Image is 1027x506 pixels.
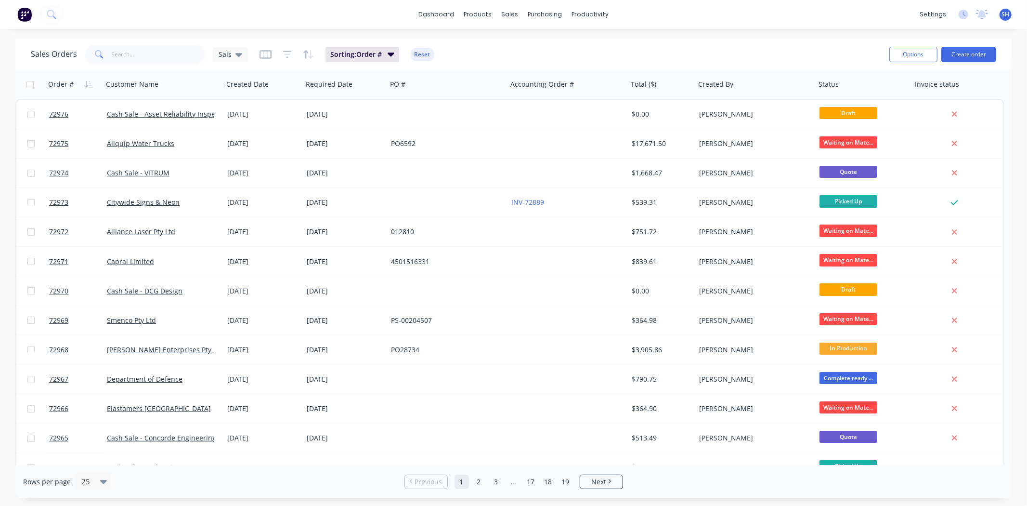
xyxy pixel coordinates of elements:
[49,217,107,246] a: 72972
[819,107,877,119] span: Draft
[107,404,211,413] a: Elastomers [GEOGRAPHIC_DATA]
[49,374,68,384] span: 72967
[567,7,613,22] div: productivity
[511,198,544,207] a: INV-72889
[307,374,383,384] div: [DATE]
[227,227,299,237] div: [DATE]
[632,463,689,472] div: $2,510.20
[49,100,107,129] a: 72976
[632,374,689,384] div: $790.75
[819,254,877,266] span: Waiting on Mate...
[107,168,169,177] a: Cash Sale - VITRUM
[307,286,383,296] div: [DATE]
[107,374,182,384] a: Department of Defence
[915,80,959,89] div: Invoice status
[227,374,299,384] div: [DATE]
[227,168,299,178] div: [DATE]
[401,475,627,489] ul: Pagination
[107,463,185,472] a: Cash Sale - Zeal Projects
[632,198,689,207] div: $539.31
[307,433,383,443] div: [DATE]
[591,477,606,487] span: Next
[699,198,806,207] div: [PERSON_NAME]
[227,345,299,355] div: [DATE]
[49,129,107,158] a: 72975
[819,283,877,295] span: Draft
[227,463,299,472] div: [DATE]
[819,136,877,148] span: Waiting on Mate...
[819,401,877,413] span: Waiting on Mate...
[819,313,877,325] span: Waiting on Mate...
[49,277,107,306] a: 72970
[49,286,68,296] span: 72970
[632,433,689,443] div: $513.49
[632,227,689,237] div: $751.72
[226,80,269,89] div: Created Date
[49,227,68,237] span: 72972
[459,7,496,22] div: products
[107,227,175,236] a: Alliance Laser Pty Ltd
[227,316,299,325] div: [DATE]
[227,257,299,266] div: [DATE]
[699,227,806,237] div: [PERSON_NAME]
[107,345,223,354] a: [PERSON_NAME] Enterprises Pty Ltd
[49,306,107,335] a: 72969
[699,109,806,119] div: [PERSON_NAME]
[49,463,68,472] span: 72964
[307,168,383,178] div: [DATE]
[819,195,877,207] span: Picked Up
[219,49,232,59] span: Sals
[489,475,504,489] a: Page 3
[49,365,107,394] a: 72967
[699,316,806,325] div: [PERSON_NAME]
[49,433,68,443] span: 72965
[699,345,806,355] div: [PERSON_NAME]
[632,286,689,296] div: $0.00
[699,374,806,384] div: [PERSON_NAME]
[699,168,806,178] div: [PERSON_NAME]
[107,198,180,207] a: Citywide Signs & Neon
[698,80,733,89] div: Created By
[819,166,877,178] span: Quote
[699,286,806,296] div: [PERSON_NAME]
[632,404,689,413] div: $364.90
[49,109,68,119] span: 72976
[699,433,806,443] div: [PERSON_NAME]
[49,159,107,187] a: 72974
[107,316,156,325] a: Smenco Pty Ltd
[49,198,68,207] span: 72973
[819,80,839,89] div: Status
[306,80,352,89] div: Required Date
[411,48,434,61] button: Reset
[49,335,107,364] a: 72968
[307,316,383,325] div: [DATE]
[112,45,206,64] input: Search...
[511,463,544,472] a: INV-72883
[889,47,937,62] button: Options
[405,477,447,487] a: Previous page
[699,463,806,472] div: [PERSON_NAME]
[107,109,234,119] a: Cash Sale - Asset Reliability Inspections
[227,404,299,413] div: [DATE]
[49,316,68,325] span: 72969
[307,463,383,472] div: [DATE]
[414,7,459,22] a: dashboard
[325,47,399,62] button: Sorting:Order #
[391,227,498,237] div: 012810
[580,477,623,487] a: Next page
[472,475,486,489] a: Page 2
[31,50,77,59] h1: Sales Orders
[227,433,299,443] div: [DATE]
[107,286,182,295] a: Cash Sale - DCG Design
[49,257,68,266] span: 72971
[523,7,567,22] div: purchasing
[524,475,538,489] a: Page 17
[17,7,32,22] img: Factory
[391,257,498,266] div: 4501516331
[307,227,383,237] div: [DATE]
[49,139,68,148] span: 72975
[559,475,573,489] a: Page 19
[391,345,498,355] div: PO28734
[819,431,877,443] span: Quote
[227,286,299,296] div: [DATE]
